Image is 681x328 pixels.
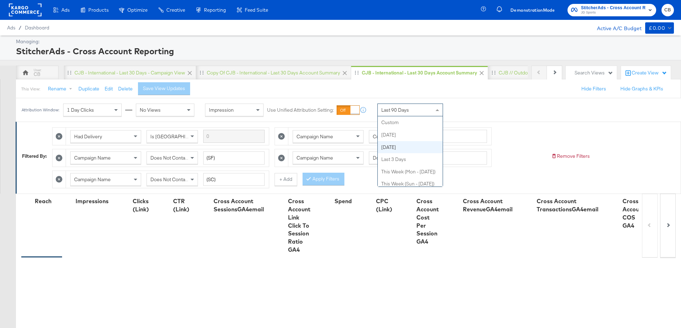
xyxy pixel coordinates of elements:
div: Drag to reorder tab [200,71,204,74]
span: Products [88,7,109,13]
div: £0.00 [649,24,665,33]
button: Hide Filters [581,85,606,92]
span: Creative [166,7,185,13]
input: Enter a search term [203,130,265,143]
input: Enter a search term [203,151,265,165]
button: Remove Filters [551,153,590,160]
div: StitcherAds - Cross Account Reporting [16,45,672,57]
div: Drag to reorder tab [355,71,359,74]
a: Dashboard [25,25,49,30]
button: CB [661,4,674,16]
div: CJB - International - Last 30 days - Campaign View [74,70,185,76]
div: This View: [21,86,40,92]
div: CB [34,71,40,78]
div: Cross Account COS GA4 [622,197,645,229]
div: Copy of CJB - International - Last 30 days Account Summary [207,70,340,76]
button: Edit [105,85,113,92]
div: CJB - International - Last 30 days Account Summary [362,70,477,76]
span: Does Not Contain [150,155,189,161]
span: Demonstration Mode [510,6,555,14]
label: Use Unified Attribution Setting: [267,107,334,113]
span: / [15,25,25,30]
div: Cross Account RevenueGA4email [463,197,513,213]
input: Enter a search term [426,151,487,165]
div: This Week (Sun - [DATE]) [378,178,443,190]
button: £0.00 [645,22,674,34]
div: Reach [35,197,51,205]
span: Campaign Name [74,176,111,183]
button: DemonstrationMode [508,6,558,14]
div: Impressions [76,197,109,205]
div: CPC (Link) [376,197,392,213]
span: No Views [140,107,161,113]
div: Cross Account TransactionsGA4email [537,197,598,213]
div: Custom [378,116,443,129]
div: Spend [334,197,352,205]
span: Does Not Contain [150,176,189,183]
span: Campaign Name [297,133,333,140]
span: StitcherAds - Cross Account Reporting [581,4,646,12]
div: Cross Account Cost Per Session GA4 [416,197,439,246]
div: Filtered By: [22,153,47,160]
div: Active A/C Budget [589,22,642,33]
span: JD Sports [581,10,646,16]
span: 1 Day Clicks [67,107,94,113]
div: CTR (Link) [173,197,189,213]
div: Managing: [16,38,672,45]
div: [DATE] [378,141,443,154]
button: StitcherAds - Cross Account ReportingJD Sports [567,4,656,16]
button: Hide Graphs & KPIs [620,85,663,92]
span: Had Delivery [74,133,102,140]
span: CB [664,6,671,14]
button: Rename [43,83,80,95]
div: Cross Account SessionsGA4email [214,197,264,213]
button: Duplicate [78,85,99,92]
button: Delete [118,85,133,92]
div: This Week (Mon - [DATE]) [378,166,443,178]
div: Create View [632,70,667,77]
button: + Add [275,173,297,186]
span: Campaign Name [74,155,111,161]
span: Contains [373,133,392,140]
div: Drag to reorder tab [492,71,495,74]
span: Last 90 Days [381,107,409,113]
input: Enter a search term [203,173,265,186]
span: Does Not Contain [373,155,411,161]
div: Clicks (Link) [133,197,149,213]
span: Ads [7,25,15,30]
div: Cross Account Link Click To Session Ratio GA4 [288,197,310,254]
span: Impression [209,107,234,113]
span: Feed Suite [245,7,268,13]
div: Attribution Window: [21,107,60,112]
div: CJB // Outdoors [499,70,535,76]
span: Optimize [127,7,148,13]
span: Reporting [204,7,226,13]
input: Enter a search term [426,130,487,143]
div: [DATE] [378,129,443,141]
span: Campaign Name [297,155,333,161]
div: Search Views [575,70,613,76]
span: Ads [61,7,70,13]
div: Drag to reorder tab [67,71,71,74]
div: Last 3 Days [378,153,443,166]
span: Is [GEOGRAPHIC_DATA] [150,133,205,140]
